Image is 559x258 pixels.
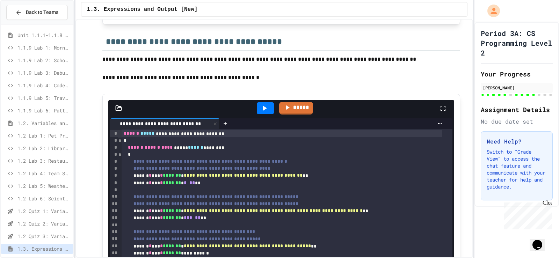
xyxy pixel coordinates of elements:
div: Chat with us now!Close [3,3,48,44]
div: No due date set [481,117,553,126]
span: 1.2. Variables and Data Types [17,119,71,127]
span: 1.1.9 Lab 6: Pattern Detective [17,107,71,114]
span: 1.2 Lab 2: Library Card Creator [17,145,71,152]
div: My Account [480,3,502,19]
span: 1.2 Lab 6: Scientific Calculator [17,195,71,202]
span: 1.1.9 Lab 3: Debug Assembly [17,69,71,76]
span: 1.3. Expressions and Output [New] [87,5,198,14]
span: 1.1.9 Lab 1: Morning Routine Fix [17,44,71,51]
h1: Period 3A: CS Programming Level 2 [481,28,553,58]
p: Switch to "Grade View" to access the chat feature and communicate with your teacher for help and ... [487,148,547,190]
div: [PERSON_NAME] [483,84,551,91]
span: 1.1.9 Lab 5: Travel Route Debugger [17,94,71,102]
span: Unit 1.1.1-1.1.8 Introduction to Algorithms, Programming and Compilers [17,31,71,39]
span: 1.1.9 Lab 2: School Announcements [17,57,71,64]
span: 1.2 Quiz 1: Variables and Data Types [17,207,71,215]
span: 1.1.9 Lab 4: Code Assembly Challenge [17,82,71,89]
span: 1.2 Lab 5: Weather Station Debugger [17,182,71,190]
span: 1.2 Lab 1: Pet Profile Fix [17,132,71,139]
h2: Your Progress [481,69,553,79]
h2: Assignment Details [481,105,553,115]
iframe: chat widget [501,200,552,229]
span: 1.2 Quiz 2: Variables and Data Types [17,220,71,227]
span: 1.3. Expressions and Output [New] [17,245,71,252]
span: 1.2 Quiz 3: Variables and Data Types [17,233,71,240]
span: 1.2 Lab 4: Team Stats Calculator [17,170,71,177]
iframe: chat widget [530,230,552,251]
span: 1.2 Lab 3: Restaurant Order System [17,157,71,164]
button: Back to Teams [6,5,68,20]
h3: Need Help? [487,137,547,146]
span: Back to Teams [26,9,58,16]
